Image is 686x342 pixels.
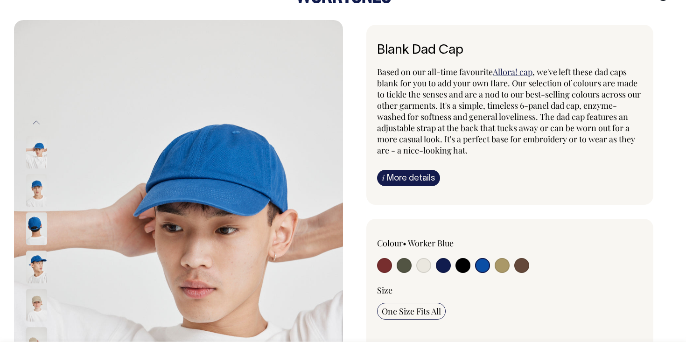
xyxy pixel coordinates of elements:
[29,112,43,133] button: Previous
[377,303,446,320] input: One Size Fits All
[493,66,532,77] a: Allora! cap
[26,212,47,245] img: worker-blue
[403,237,406,249] span: •
[377,237,483,249] div: Colour
[26,136,47,168] img: worker-blue
[26,289,47,321] img: washed-khaki
[377,285,643,296] div: Size
[26,174,47,207] img: worker-blue
[377,43,643,58] h6: Blank Dad Cap
[382,173,385,182] span: i
[382,306,441,317] span: One Size Fits All
[377,66,641,156] span: , we've left these dad caps blank for you to add your own flare. Our selection of colours are mad...
[377,66,493,77] span: Based on our all-time favourite
[377,170,440,186] a: iMore details
[408,237,454,249] label: Worker Blue
[26,251,47,283] img: worker-blue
